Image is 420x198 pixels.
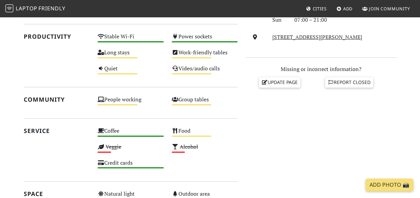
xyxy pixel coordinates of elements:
span: Add [343,6,353,12]
span: Laptop [16,5,37,12]
h2: Productivity [24,33,90,40]
img: LaptopFriendly [5,4,13,12]
a: [STREET_ADDRESS][PERSON_NAME] [272,33,362,41]
span: Friendly [38,5,65,12]
div: Work-friendly tables [168,48,242,64]
a: Report closed [325,77,373,87]
s: Veggie [106,143,121,150]
div: Group tables [168,95,242,111]
a: LaptopFriendly LaptopFriendly [5,3,65,15]
div: Long stays [94,48,168,64]
div: People working [94,95,168,111]
div: 07:00 – 21:00 [290,16,401,24]
div: Sun [268,16,290,24]
div: Power sockets [168,32,242,48]
p: Missing or incorrect information? [246,65,397,74]
span: Join Community [369,6,410,12]
div: Credit cards [94,158,168,174]
div: Video/audio calls [168,64,242,80]
a: Update page [259,77,300,87]
s: Alcohol [180,143,198,150]
h2: Community [24,96,90,103]
span: Cities [313,6,327,12]
h2: Space [24,190,90,197]
div: Quiet [94,64,168,80]
a: Join Community [360,3,413,15]
h2: Service [24,127,90,134]
a: Cities [303,3,329,15]
div: Food [168,126,242,142]
a: Add [334,3,356,15]
div: Stable Wi-Fi [94,32,168,48]
div: Coffee [94,126,168,142]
